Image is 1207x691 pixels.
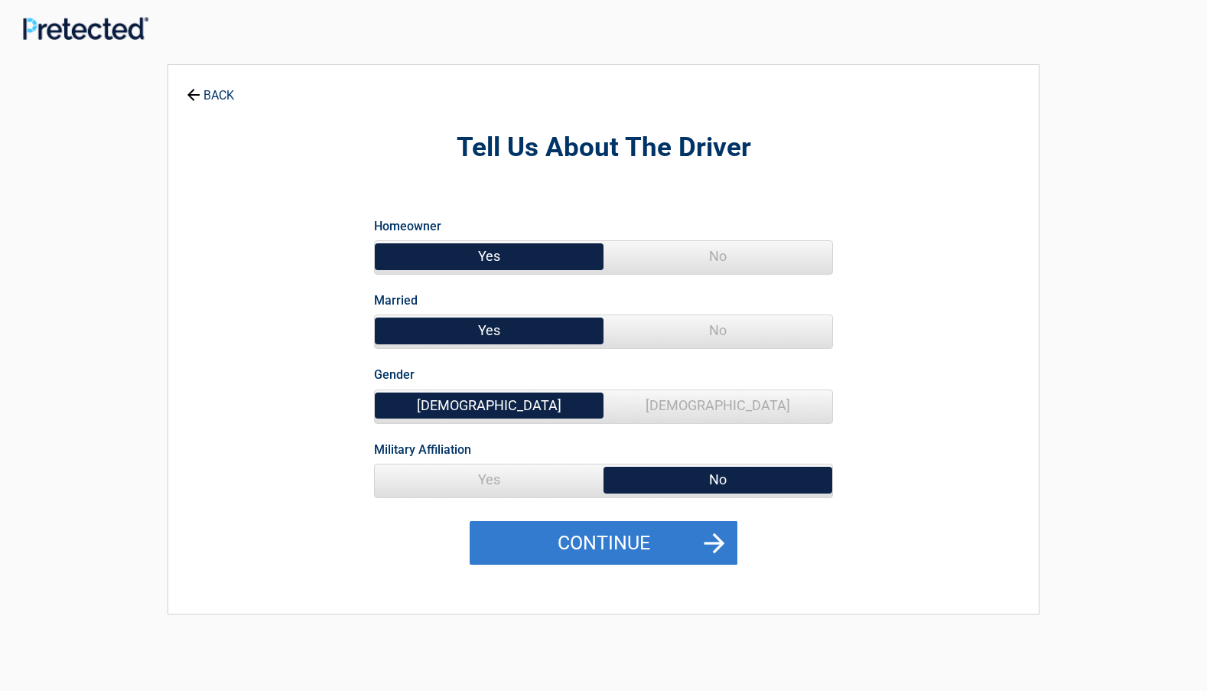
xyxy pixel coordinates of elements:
span: Yes [375,241,603,272]
a: BACK [184,75,237,102]
h2: Tell Us About The Driver [252,130,955,166]
span: [DEMOGRAPHIC_DATA] [375,390,603,421]
span: Yes [375,315,603,346]
span: Yes [375,464,603,495]
span: No [603,464,832,495]
label: Gender [374,364,415,385]
span: No [603,315,832,346]
img: Main Logo [23,17,148,40]
span: [DEMOGRAPHIC_DATA] [603,390,832,421]
label: Homeowner [374,216,441,236]
label: Married [374,290,418,311]
span: No [603,241,832,272]
label: Military Affiliation [374,439,471,460]
button: Continue [470,521,737,566]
